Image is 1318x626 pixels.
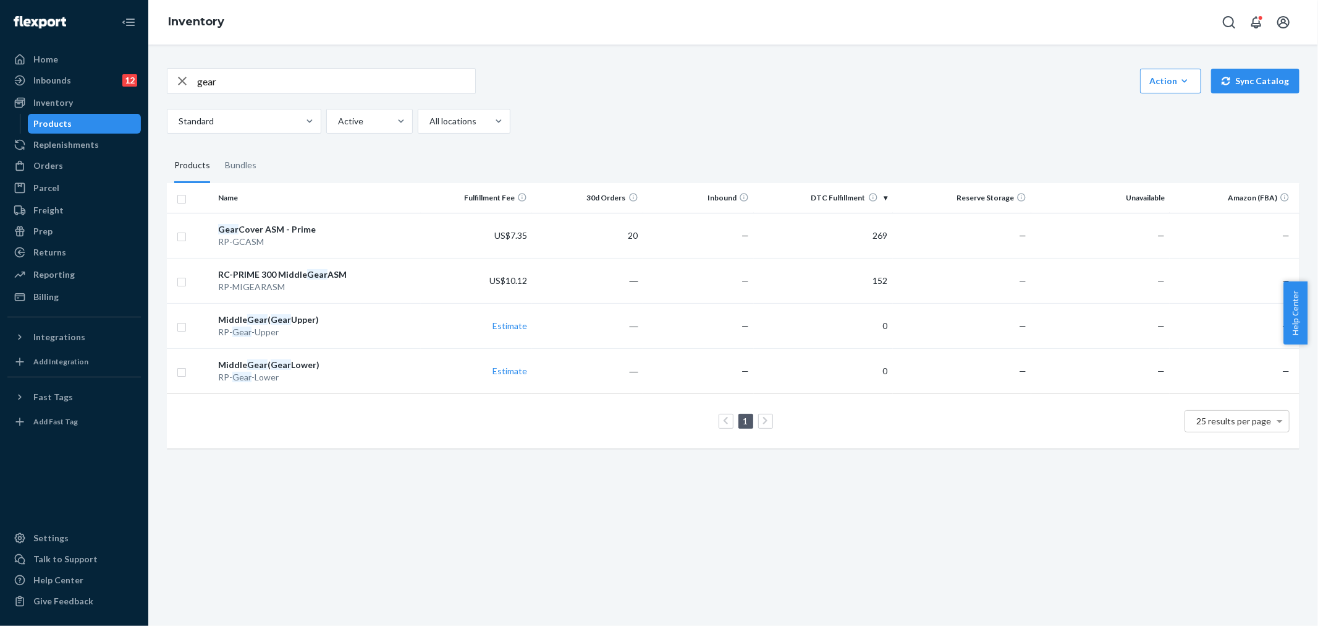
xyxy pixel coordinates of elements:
[247,314,268,325] em: Gear
[7,287,141,307] a: Billing
[1170,183,1299,213] th: Amazon (FBA)
[116,10,141,35] button: Close Navigation
[158,4,234,40] ol: breadcrumbs
[174,148,210,183] div: Products
[177,115,179,127] input: Standard
[643,183,754,213] th: Inbound
[1211,69,1299,93] button: Sync Catalog
[7,71,141,90] a: Inbounds12
[1282,320,1290,331] span: —
[754,348,892,393] td: 0
[33,356,88,367] div: Add Integration
[33,416,78,427] div: Add Fast Tag
[232,372,251,382] em: Gear
[7,200,141,220] a: Freight
[218,314,416,326] div: Middle ( Upper)
[218,223,416,236] div: Cover ASM - Prime
[489,275,527,286] span: US$10.12
[1157,320,1165,331] span: —
[754,258,892,303] td: 152
[1019,320,1026,331] span: —
[893,183,1031,213] th: Reserve Storage
[7,156,141,176] a: Orders
[7,327,141,347] button: Integrations
[1244,10,1269,35] button: Open notifications
[7,387,141,407] button: Fast Tags
[421,183,532,213] th: Fulfillment Fee
[225,148,256,183] div: Bundles
[532,213,643,258] td: 20
[197,69,475,93] input: Search inventory by name or sku
[1019,275,1026,286] span: —
[218,371,416,384] div: RP- -Lower
[1149,75,1192,87] div: Action
[218,281,416,293] div: RP-MIGEARASM
[213,183,421,213] th: Name
[7,352,141,372] a: Add Integration
[1157,366,1165,376] span: —
[337,115,338,127] input: Active
[33,595,93,607] div: Give Feedback
[33,182,59,194] div: Parcel
[7,49,141,69] a: Home
[7,549,141,569] a: Talk to Support
[33,160,63,172] div: Orders
[271,359,291,370] em: Gear
[1217,10,1241,35] button: Open Search Box
[532,303,643,348] td: ―
[33,139,99,151] div: Replenishments
[218,326,416,338] div: RP- -Upper
[307,269,327,280] em: Gear
[1282,275,1290,286] span: —
[754,303,892,348] td: 0
[532,183,643,213] th: 30d Orders
[1283,281,1307,345] button: Help Center
[1271,10,1296,35] button: Open account menu
[741,366,749,376] span: —
[218,268,416,281] div: RC-PRIME 300 Middle ASM
[218,224,239,234] em: Gear
[33,291,59,303] div: Billing
[7,135,141,155] a: Replenishments
[7,93,141,113] a: Inventory
[492,366,527,376] a: Estimate
[28,114,142,134] a: Products
[754,213,892,258] td: 269
[33,204,64,217] div: Freight
[271,314,291,325] em: Gear
[1031,183,1170,213] th: Unavailable
[7,221,141,241] a: Prep
[1282,366,1290,376] span: —
[1157,230,1165,241] span: —
[7,591,141,611] button: Give Feedback
[1019,230,1026,241] span: —
[33,53,58,66] div: Home
[1197,416,1272,426] span: 25 results per page
[1282,230,1290,241] span: —
[33,532,69,544] div: Settings
[34,118,72,130] div: Products
[7,412,141,432] a: Add Fast Tag
[232,327,251,337] em: Gear
[122,74,137,87] div: 12
[7,528,141,548] a: Settings
[33,331,85,343] div: Integrations
[33,96,73,109] div: Inventory
[14,16,66,28] img: Flexport logo
[168,15,224,28] a: Inventory
[33,246,66,259] div: Returns
[7,242,141,262] a: Returns
[532,258,643,303] td: ―
[7,265,141,285] a: Reporting
[741,320,749,331] span: —
[33,268,75,281] div: Reporting
[492,320,527,331] a: Estimate
[218,236,416,248] div: RP-GCASM
[741,230,749,241] span: —
[428,115,429,127] input: All locations
[494,230,527,241] span: US$7.35
[218,359,416,371] div: Middle ( Lower)
[7,178,141,198] a: Parcel
[741,275,749,286] span: —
